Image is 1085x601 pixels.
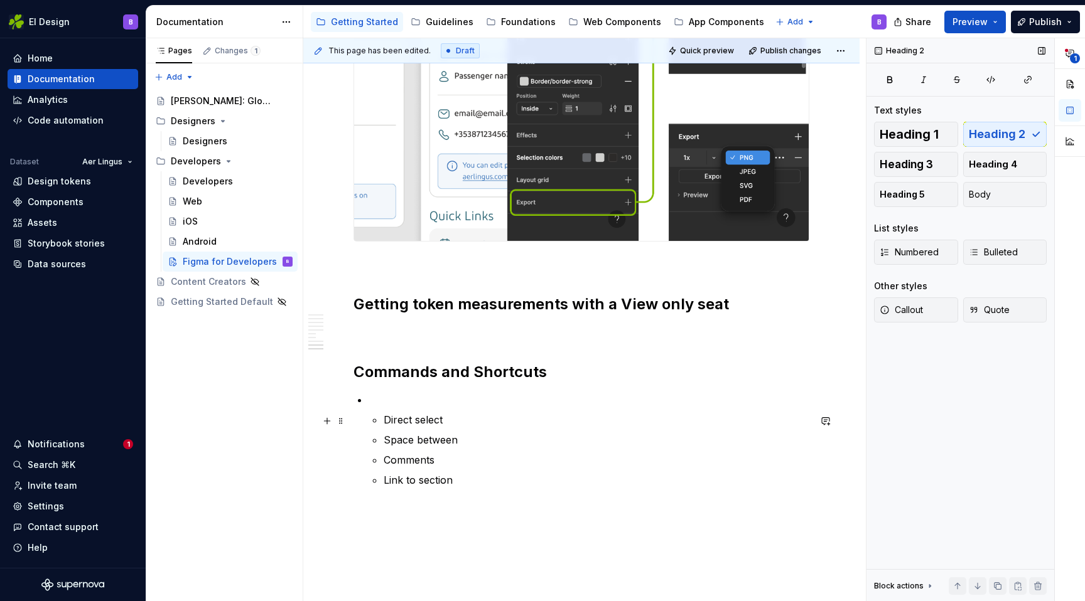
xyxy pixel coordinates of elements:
[3,8,143,35] button: EI DesignB
[163,231,298,252] a: Android
[8,538,138,558] button: Help
[311,12,403,32] a: Getting Started
[969,246,1018,258] span: Bulleted
[77,153,138,171] button: Aer Lingus
[171,115,215,127] div: Designers
[171,275,246,288] div: Content Creators
[887,11,939,33] button: Share
[669,12,769,32] a: App Components
[8,48,138,68] a: Home
[787,17,803,27] span: Add
[963,240,1047,265] button: Bulleted
[1070,53,1080,63] span: 1
[8,254,138,274] a: Data sources
[10,157,39,167] div: Dataset
[171,155,221,168] div: Developers
[880,188,925,201] span: Heading 5
[8,517,138,537] button: Contact support
[8,455,138,475] button: Search ⌘K
[8,90,138,110] a: Analytics
[151,111,298,131] div: Designers
[28,73,95,85] div: Documentation
[8,233,138,253] a: Storybook stories
[183,255,277,268] div: Figma for Developers
[969,304,1010,316] span: Quote
[354,294,809,314] h2: Getting token measurements with a View only seat
[874,297,958,322] button: Callout
[874,104,922,117] div: Text styles
[963,182,1047,207] button: Body
[745,42,827,60] button: Publish changes
[689,16,764,28] div: App Components
[501,16,556,28] div: Foundations
[877,17,882,27] div: B
[82,157,122,167] span: Aer Lingus
[183,175,233,188] div: Developers
[151,272,298,292] a: Content Creators
[183,135,227,147] div: Designers
[151,151,298,171] div: Developers
[331,16,398,28] div: Getting Started
[163,211,298,231] a: iOS
[156,16,275,28] div: Documentation
[8,476,138,496] a: Invite team
[664,42,740,60] button: Quick preview
[874,122,958,147] button: Heading 1
[880,246,939,258] span: Numbered
[406,12,478,32] a: Guidelines
[8,496,138,516] a: Settings
[28,438,85,450] div: Notifications
[1011,11,1080,33] button: Publish
[123,439,133,449] span: 1
[874,280,927,292] div: Other styles
[874,240,958,265] button: Numbered
[151,91,298,111] a: [PERSON_NAME]: Global Experience Language
[426,16,473,28] div: Guidelines
[874,152,958,177] button: Heading 3
[944,11,1006,33] button: Preview
[456,46,475,56] span: Draft
[129,17,133,27] div: B
[760,46,821,56] span: Publish changes
[286,255,289,268] div: B
[251,46,261,56] span: 1
[8,110,138,130] a: Code automation
[171,295,273,308] div: Getting Started Default
[215,46,261,56] div: Changes
[28,521,99,533] div: Contact support
[28,237,105,250] div: Storybook stories
[563,12,666,32] a: Web Components
[171,95,274,107] div: [PERSON_NAME]: Global Experience Language
[28,216,57,229] div: Assets
[29,16,70,28] div: EI Design
[963,152,1047,177] button: Heading 4
[28,52,53,65] div: Home
[328,46,431,56] span: This page has been edited.
[28,500,64,513] div: Settings
[874,577,935,595] div: Block actions
[969,158,1017,171] span: Heading 4
[8,171,138,191] a: Design tokens
[28,258,86,270] div: Data sources
[28,114,104,127] div: Code automation
[163,131,298,151] a: Designers
[163,171,298,191] a: Developers
[151,68,198,86] button: Add
[481,12,561,32] a: Foundations
[28,93,68,106] div: Analytics
[680,46,734,56] span: Quick preview
[583,16,661,28] div: Web Components
[183,215,198,228] div: iOS
[384,452,809,467] p: Comments
[41,578,104,591] svg: Supernova Logo
[880,128,939,141] span: Heading 1
[163,252,298,272] a: Figma for DevelopersB
[1029,16,1062,28] span: Publish
[28,479,77,492] div: Invite team
[183,235,217,248] div: Android
[874,182,958,207] button: Heading 5
[311,9,769,35] div: Page tree
[28,175,91,188] div: Design tokens
[28,459,75,471] div: Search ⌘K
